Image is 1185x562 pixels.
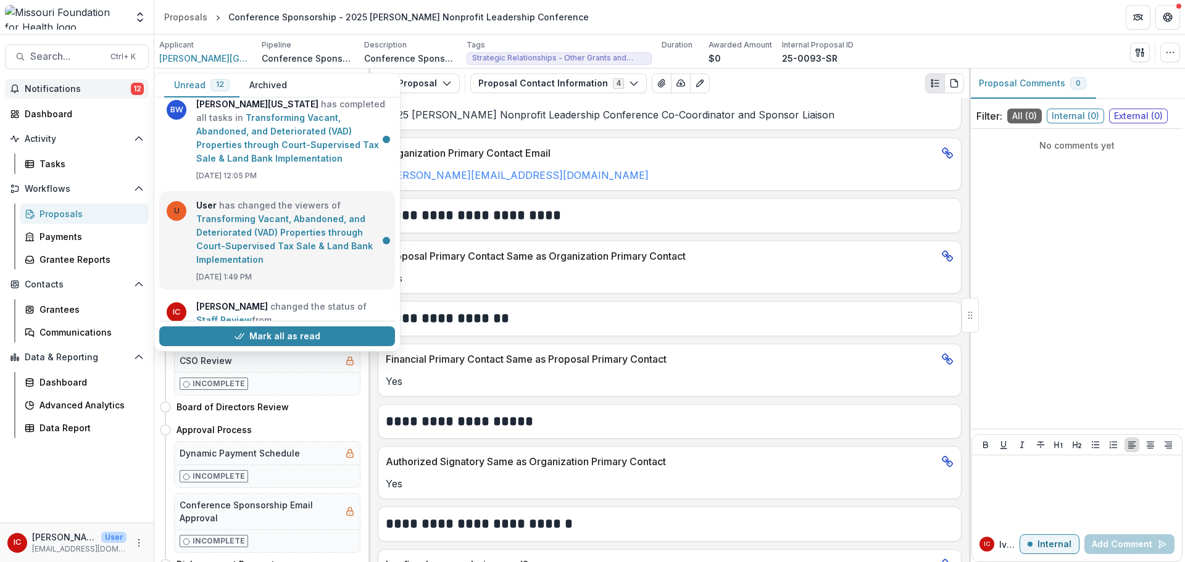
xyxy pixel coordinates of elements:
button: More [131,535,146,550]
h5: Conference Sponsorship Email Approval [180,498,340,524]
p: No comments yet [976,139,1178,152]
p: 2025 [PERSON_NAME] Nonprofit Leadership Conference Co-Coordinator and Sponsor Liaison [386,107,954,122]
a: Proposals [20,204,149,224]
button: View Attached Files [652,73,671,93]
a: Staff Review [196,315,252,325]
a: Advanced Analytics [20,395,149,415]
p: Filter: [976,109,1002,123]
button: Heading 2 [1070,437,1084,452]
button: Align Center [1143,437,1158,452]
button: Heading 1 [1051,437,1066,452]
p: 25-0093-SR [782,52,838,65]
div: Conference Sponsorship - 2025 [PERSON_NAME] Nonprofit Leadership Conference [228,10,589,23]
span: Workflows [25,184,129,194]
a: Grantees [20,299,149,320]
a: Transforming Vacant, Abandoned, and Deteriorated (VAD) Properties through Court-Supervised Tax Sa... [196,112,379,163]
div: Advanced Analytics [39,399,139,411]
div: Data Report [39,421,139,434]
a: Data Report [20,418,149,438]
p: User [101,532,127,543]
span: Internal ( 0 ) [1047,109,1104,123]
p: Proposal Primary Contact Same as Organization Primary Contact [386,249,936,263]
button: Plaintext view [925,73,945,93]
button: Proposal Comments [969,68,1096,99]
button: Unread [164,73,239,97]
a: Tasks [20,154,149,174]
a: Proposals [159,8,212,26]
p: Internal [1037,539,1071,550]
p: Yes [386,271,954,286]
h5: Dynamic Payment Schedule [180,447,300,460]
button: Get Help [1155,5,1180,30]
button: Bold [978,437,993,452]
p: Yes [386,476,954,491]
p: has changed the viewers of [196,199,388,267]
p: Awarded Amount [709,39,772,51]
span: 0 [1076,79,1081,88]
p: Duration [662,39,692,51]
button: Italicize [1015,437,1029,452]
p: Yes [386,374,954,389]
p: Incomplete [193,535,245,547]
p: Internal Proposal ID [782,39,854,51]
a: [PERSON_NAME][EMAIL_ADDRESS][DOMAIN_NAME] [386,169,649,181]
button: Mark all as read [159,326,395,346]
div: Dashboard [39,376,139,389]
span: Notifications [25,84,131,94]
p: Conference Sponsorship [262,52,354,65]
div: Payments [39,230,139,243]
div: Ctrl + K [108,50,138,64]
img: Missouri Foundation for Health logo [5,5,127,30]
p: Description [364,39,407,51]
p: has completed all tasks in [196,97,388,165]
button: Edit as form [690,73,710,93]
p: Incomplete [193,378,245,389]
p: Incomplete [193,471,245,482]
button: Proposal Contact Information4 [470,73,647,93]
p: Conference Sponsorship - 2025 [PERSON_NAME] Nonprofit Leadership Conference [364,52,457,65]
div: Tasks [39,157,139,170]
span: 12 [131,83,144,95]
div: Communications [39,326,139,339]
p: [PERSON_NAME] [32,531,96,543]
p: Ivory C [999,538,1020,551]
a: Communications [20,322,149,342]
p: changed the status of from [196,300,388,339]
p: $0 [709,52,721,65]
a: Transforming Vacant, Abandoned, and Deteriorated (VAD) Properties through Court-Supervised Tax Sa... [196,213,373,265]
button: Strike [1033,437,1048,452]
button: Align Right [1161,437,1176,452]
span: External ( 0 ) [1109,109,1168,123]
a: Grantee Reports [20,249,149,270]
h5: CSO Review [180,354,232,367]
a: [PERSON_NAME][GEOGRAPHIC_DATA] [159,52,252,65]
p: Pipeline [262,39,291,51]
button: Open Activity [5,129,149,149]
a: Payments [20,226,149,247]
button: Open Data & Reporting [5,347,149,367]
button: Notifications12 [5,79,149,99]
p: Authorized Signatory Same as Organization Primary Contact [386,454,936,469]
nav: breadcrumb [159,8,594,26]
div: Ivory Clarke [984,541,990,547]
button: Open Contacts [5,275,149,294]
span: 12 [216,80,224,89]
button: Proposal [375,73,460,93]
span: Search... [30,51,103,62]
p: [EMAIL_ADDRESS][DOMAIN_NAME] [32,543,127,555]
span: Data & Reporting [25,352,129,363]
div: Dashboard [25,107,139,120]
button: Add Comment [1084,534,1175,554]
button: Align Left [1125,437,1139,452]
p: Tags [467,39,485,51]
p: Financial Primary Contact Same as Proposal Primary Contact [386,352,936,366]
button: Internal [1020,534,1079,554]
button: Archived [239,73,297,97]
div: Grantee Reports [39,253,139,266]
button: Open entity switcher [131,5,149,30]
button: Search... [5,44,149,69]
div: Proposals [39,207,139,220]
span: All ( 0 ) [1007,109,1042,123]
span: Contacts [25,279,129,290]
